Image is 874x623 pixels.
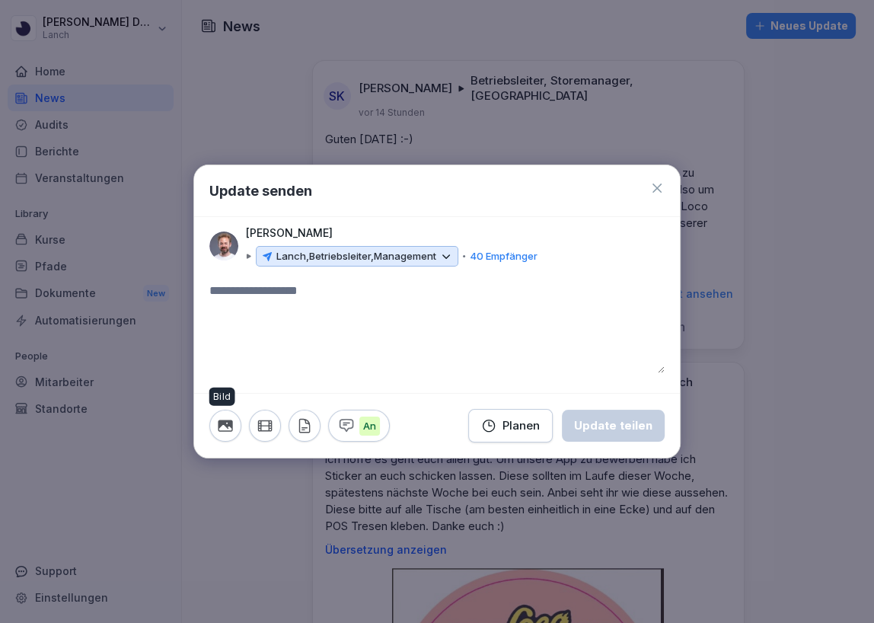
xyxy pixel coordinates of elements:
p: 40 Empfänger [470,249,537,264]
p: [PERSON_NAME] [246,225,333,241]
p: Lanch, Betriebsleiter, Management [276,249,436,264]
h1: Update senden [209,181,312,201]
div: Update teilen [574,417,652,434]
div: Planen [481,417,540,434]
button: An [328,410,390,442]
p: Bild [213,391,230,403]
p: An [359,417,380,436]
img: wv35qonp8m9yt1hbnlx3lxeb.png [209,232,238,260]
button: Planen [468,409,553,442]
button: Update teilen [562,410,665,442]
